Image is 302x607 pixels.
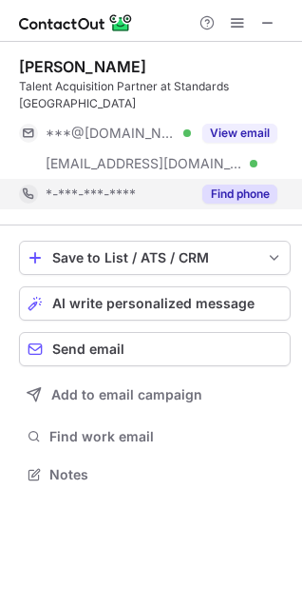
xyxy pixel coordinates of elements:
[49,466,283,483] span: Notes
[19,378,291,412] button: Add to email campaign
[52,342,124,357] span: Send email
[46,125,177,142] span: ***@[DOMAIN_NAME]
[19,241,291,275] button: save-profile-one-click
[51,387,202,402] span: Add to email campaign
[52,296,255,311] span: AI write personalized message
[19,423,291,450] button: Find work email
[49,428,283,445] span: Find work email
[202,124,277,143] button: Reveal Button
[202,185,277,204] button: Reveal Button
[19,461,291,488] button: Notes
[19,11,133,34] img: ContactOut v5.3.10
[19,78,291,112] div: Talent Acquisition Partner at Standards [GEOGRAPHIC_DATA]
[52,250,257,265] div: Save to List / ATS / CRM
[46,155,243,172] span: [EMAIL_ADDRESS][DOMAIN_NAME]
[19,332,291,366] button: Send email
[19,286,291,321] button: AI write personalized message
[19,57,146,76] div: [PERSON_NAME]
